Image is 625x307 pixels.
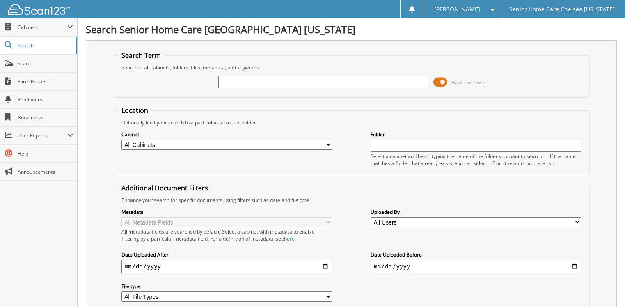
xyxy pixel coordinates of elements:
[509,7,615,12] span: Senior Home Care Chelsea [US_STATE]
[371,131,581,138] label: Folder
[584,268,625,307] iframe: Chat Widget
[18,96,73,103] span: Reminders
[284,235,295,242] a: here
[18,132,67,139] span: User Reports
[117,119,586,126] div: Optionally limit your search to a particular cabinet or folder
[121,131,332,138] label: Cabinet
[86,23,617,36] h1: Search Senior Home Care [GEOGRAPHIC_DATA] [US_STATE]
[371,153,581,167] div: Select a cabinet and begin typing the name of the folder you want to search in. If the name match...
[18,78,73,85] span: Form Request
[18,24,67,31] span: Cabinets
[117,183,212,192] legend: Additional Document Filters
[121,228,332,242] div: All metadata fields are searched by default. Select a cabinet with metadata to enable filtering b...
[371,208,581,215] label: Uploaded By
[117,197,586,204] div: Enhance your search for specific documents using filters such as date and file type.
[452,79,488,85] span: Advanced Search
[434,7,480,12] span: [PERSON_NAME]
[18,60,73,67] span: Scan
[117,51,165,60] legend: Search Term
[121,208,332,215] label: Metadata
[117,64,586,71] div: Searches all cabinets, folders, files, metadata, and keywords
[18,168,73,175] span: Announcements
[121,260,332,273] input: start
[117,106,152,115] legend: Location
[121,251,332,258] label: Date Uploaded After
[371,251,581,258] label: Date Uploaded Before
[121,283,332,290] label: File type
[8,4,70,15] img: scan123-logo-white.svg
[371,260,581,273] input: end
[18,42,72,49] span: Search
[18,114,73,121] span: Bookmarks
[18,150,73,157] span: Help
